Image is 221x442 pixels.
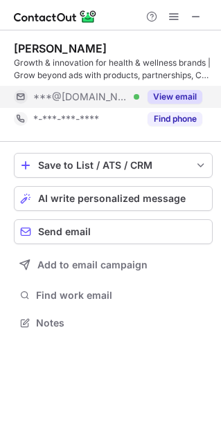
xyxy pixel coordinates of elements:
[148,90,202,104] button: Reveal Button
[38,226,91,237] span: Send email
[36,289,207,302] span: Find work email
[148,112,202,126] button: Reveal Button
[14,313,213,333] button: Notes
[14,252,213,277] button: Add to email campaign
[36,317,207,329] span: Notes
[14,8,97,25] img: ContactOut v5.3.10
[14,153,213,178] button: save-profile-one-click
[38,160,188,171] div: Save to List / ATS / CRM
[14,186,213,211] button: AI write personalized message
[14,57,213,82] div: Growth & innovation for health & wellness brands | Grow beyond ads with products, partnerships, C...
[38,193,186,204] span: AI write personalized message
[14,219,213,244] button: Send email
[37,259,148,270] span: Add to email campaign
[14,286,213,305] button: Find work email
[33,91,129,103] span: ***@[DOMAIN_NAME]
[14,42,107,55] div: [PERSON_NAME]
